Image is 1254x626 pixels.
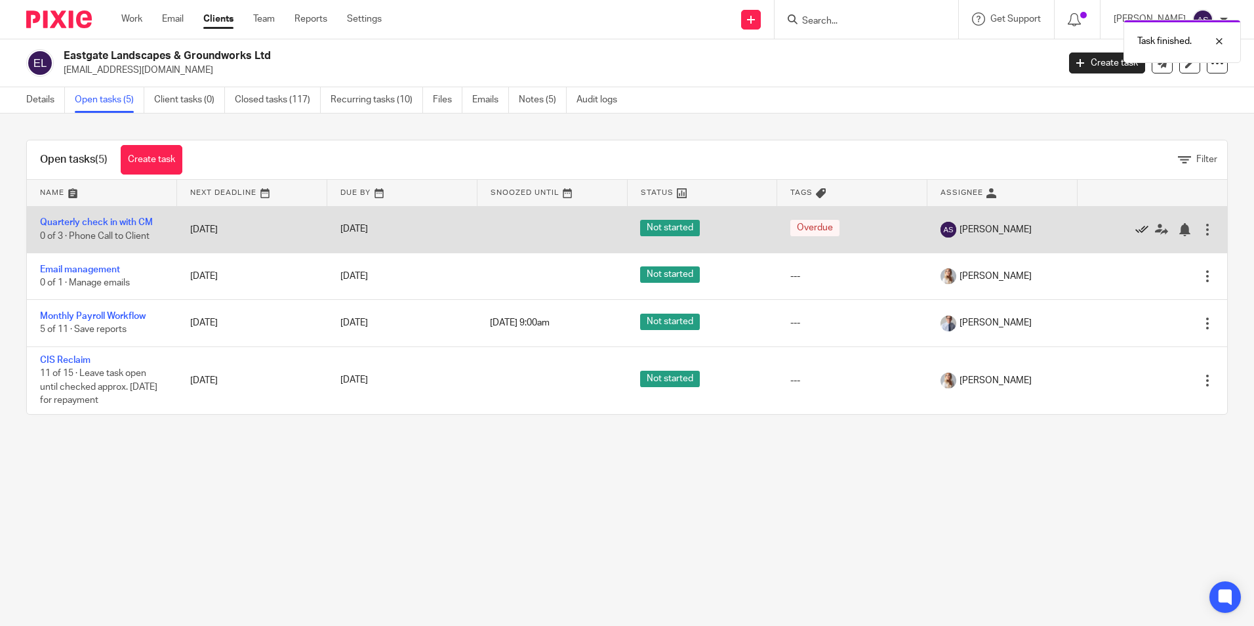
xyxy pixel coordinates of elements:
[40,369,157,405] span: 11 of 15 · Leave task open until checked approx. [DATE] for repayment
[40,218,153,227] a: Quarterly check in with CM
[347,12,382,26] a: Settings
[1137,35,1192,48] p: Task finished.
[331,87,423,113] a: Recurring tasks (10)
[40,278,130,287] span: 0 of 1 · Manage emails
[790,374,914,387] div: ---
[960,316,1032,329] span: [PERSON_NAME]
[177,253,327,299] td: [DATE]
[576,87,627,113] a: Audit logs
[940,268,956,284] img: IMG_9968.jpg
[40,232,150,241] span: 0 of 3 · Phone Call to Client
[940,222,956,238] img: svg%3E
[340,376,368,385] span: [DATE]
[121,12,142,26] a: Work
[1192,9,1213,30] img: svg%3E
[433,87,462,113] a: Files
[121,145,182,175] a: Create task
[253,12,275,26] a: Team
[26,49,54,77] img: svg%3E
[640,266,700,283] span: Not started
[960,223,1032,236] span: [PERSON_NAME]
[640,314,700,330] span: Not started
[472,87,509,113] a: Emails
[75,87,144,113] a: Open tasks (5)
[162,12,184,26] a: Email
[64,64,1049,77] p: [EMAIL_ADDRESS][DOMAIN_NAME]
[235,87,321,113] a: Closed tasks (117)
[490,319,550,328] span: [DATE] 9:00am
[40,356,91,365] a: CIS Reclaim
[1196,155,1217,164] span: Filter
[790,220,839,236] span: Overdue
[294,12,327,26] a: Reports
[940,373,956,388] img: IMG_9968.jpg
[40,325,127,335] span: 5 of 11 · Save reports
[340,318,368,327] span: [DATE]
[641,189,674,196] span: Status
[790,270,914,283] div: ---
[491,189,559,196] span: Snoozed Until
[640,371,700,387] span: Not started
[340,272,368,281] span: [DATE]
[790,316,914,329] div: ---
[40,153,108,167] h1: Open tasks
[40,312,146,321] a: Monthly Payroll Workflow
[64,49,852,63] h2: Eastgate Landscapes & Groundworks Ltd
[340,225,368,234] span: [DATE]
[177,346,327,414] td: [DATE]
[95,154,108,165] span: (5)
[960,270,1032,283] span: [PERSON_NAME]
[40,265,120,274] a: Email management
[1069,52,1145,73] a: Create task
[640,220,700,236] span: Not started
[790,189,813,196] span: Tags
[154,87,225,113] a: Client tasks (0)
[940,316,956,331] img: IMG_9924.jpg
[26,10,92,28] img: Pixie
[26,87,65,113] a: Details
[519,87,567,113] a: Notes (5)
[960,374,1032,387] span: [PERSON_NAME]
[177,300,327,346] td: [DATE]
[1135,223,1155,236] a: Mark as done
[177,206,327,253] td: [DATE]
[203,12,233,26] a: Clients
